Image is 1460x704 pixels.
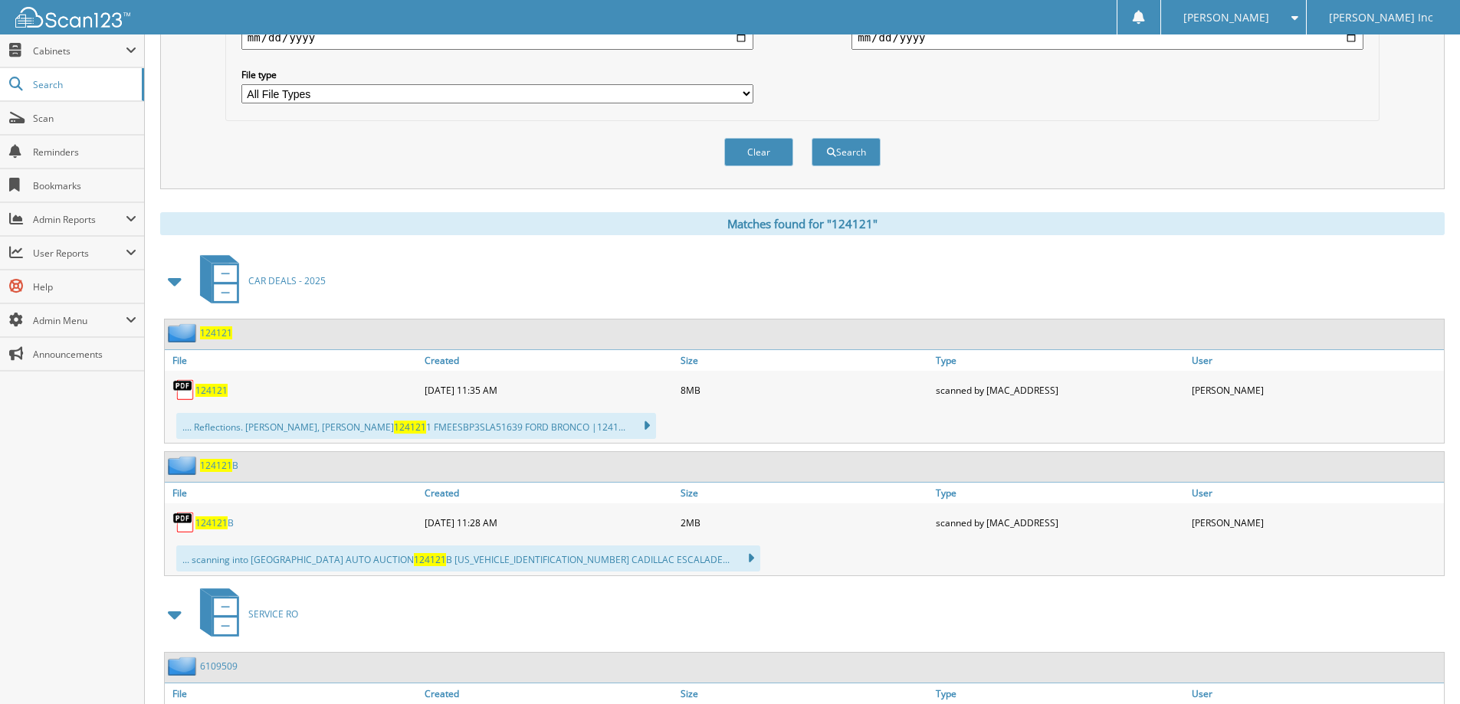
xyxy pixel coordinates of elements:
[168,657,200,676] img: folder2.png
[421,483,677,503] a: Created
[1188,350,1444,371] a: User
[165,483,421,503] a: File
[421,375,677,405] div: [DATE] 11:35 AM
[241,68,753,81] label: File type
[15,7,130,28] img: scan123-logo-white.svg
[932,507,1188,538] div: scanned by [MAC_ADDRESS]
[191,584,298,644] a: SERVICE RO
[851,25,1363,50] input: end
[1329,13,1433,22] span: [PERSON_NAME] Inc
[33,112,136,125] span: Scan
[33,78,134,91] span: Search
[172,511,195,534] img: PDF.png
[33,213,126,226] span: Admin Reports
[241,25,753,50] input: start
[248,607,298,621] span: SERVICE RO
[200,459,238,472] a: 124121B
[200,326,232,339] a: 124121
[33,247,126,260] span: User Reports
[677,683,933,704] a: Size
[421,683,677,704] a: Created
[165,683,421,704] a: File
[191,250,326,311] a: CAR DEALS - 2025
[165,350,421,371] a: File
[33,314,126,327] span: Admin Menu
[932,375,1188,405] div: scanned by [MAC_ADDRESS]
[160,212,1445,235] div: Matches found for "124121"
[677,483,933,503] a: Size
[33,179,136,192] span: Bookmarks
[33,146,136,159] span: Reminders
[200,459,232,472] span: 124121
[414,553,446,566] span: 124121
[1188,483,1444,503] a: User
[421,350,677,371] a: Created
[677,350,933,371] a: Size
[932,483,1188,503] a: Type
[394,421,426,434] span: 124121
[677,507,933,538] div: 2MB
[932,350,1188,371] a: Type
[248,274,326,287] span: CAR DEALS - 2025
[33,280,136,293] span: Help
[421,507,677,538] div: [DATE] 11:28 AM
[176,545,760,571] div: ... scanning into [GEOGRAPHIC_DATA] AUTO AUCTION B [US_VEHICLE_IDENTIFICATION_NUMBER] CADILLAC ES...
[200,660,238,673] a: 6109509
[195,516,228,529] span: 124121
[812,138,881,166] button: Search
[1183,13,1269,22] span: [PERSON_NAME]
[1188,683,1444,704] a: User
[172,378,195,401] img: PDF.png
[1188,375,1444,405] div: [PERSON_NAME]
[677,375,933,405] div: 8MB
[1383,630,1460,704] iframe: Chat Widget
[33,348,136,361] span: Announcements
[168,456,200,475] img: folder2.png
[724,138,793,166] button: Clear
[195,516,234,529] a: 124121B
[176,413,656,439] div: .... Reflections. [PERSON_NAME], [PERSON_NAME] 1 FMEESBP3SLA51639 FORD BRONCO |1241...
[168,323,200,342] img: folder2.png
[33,44,126,57] span: Cabinets
[932,683,1188,704] a: Type
[195,384,228,397] a: 124121
[1188,507,1444,538] div: [PERSON_NAME]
